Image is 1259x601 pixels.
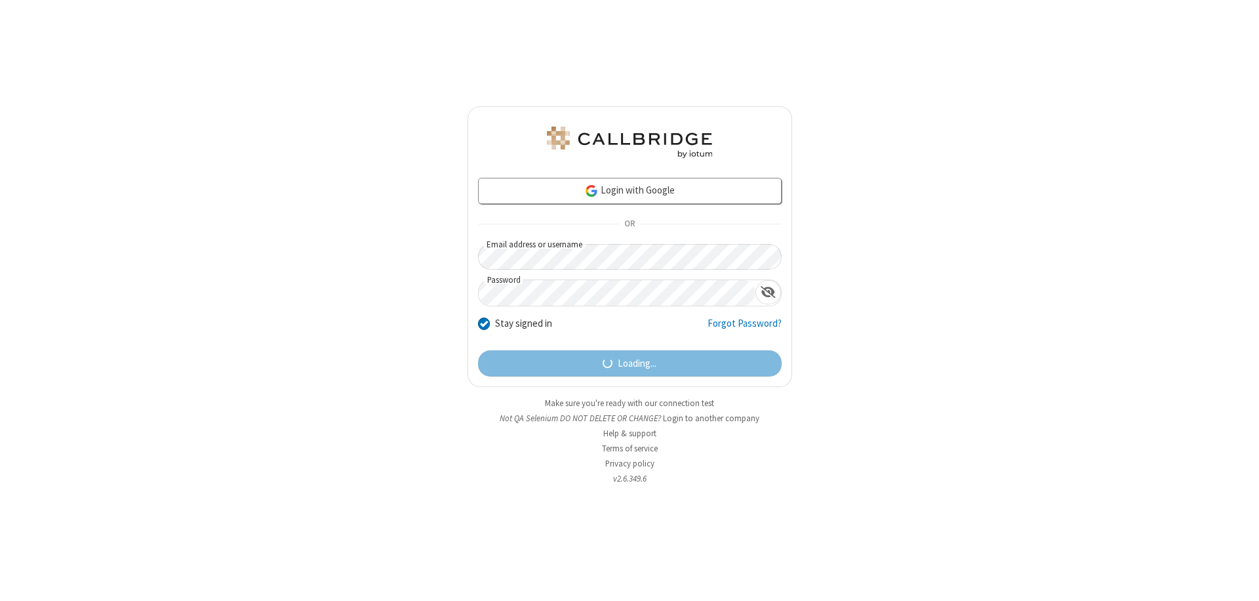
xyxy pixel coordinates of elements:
span: OR [619,215,640,234]
iframe: Chat [1226,567,1249,592]
a: Make sure you're ready with our connection test [545,398,714,409]
a: Terms of service [602,443,658,454]
li: v2.6.349.6 [468,472,792,485]
button: Login to another company [663,412,759,425]
button: Loading... [478,350,782,377]
a: Login with Google [478,178,782,204]
li: Not QA Selenium DO NOT DELETE OR CHANGE? [468,412,792,425]
input: Password [479,280,755,306]
a: Help & support [603,428,656,439]
a: Forgot Password? [708,316,782,341]
span: Loading... [618,356,656,371]
img: QA Selenium DO NOT DELETE OR CHANGE [544,127,715,158]
input: Email address or username [478,244,782,270]
img: google-icon.png [584,184,599,198]
div: Show password [755,280,781,304]
label: Stay signed in [495,316,552,331]
a: Privacy policy [605,458,654,469]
